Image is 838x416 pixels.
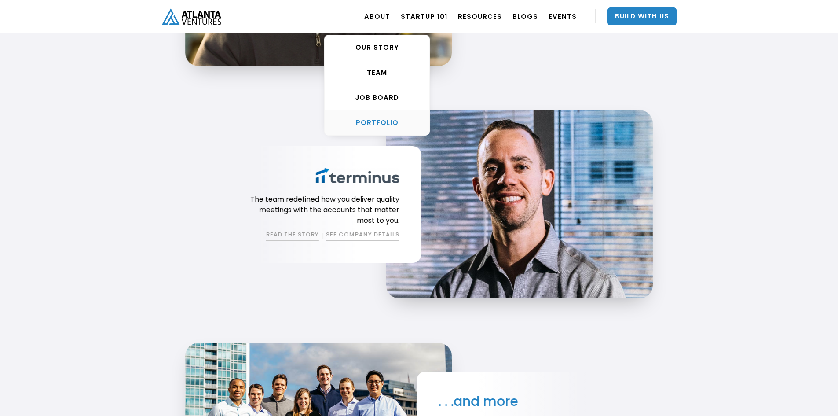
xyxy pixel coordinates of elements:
a: Startup 101 [401,4,447,29]
a: SEE COMPANY DETAILS [326,230,399,241]
div: | [322,230,323,241]
a: READ THE STORY [266,230,319,241]
p: The team redefined how you deliver quality meetings with the accounts that matter most to you. [245,194,399,226]
a: BLOGS [512,4,538,29]
a: EVENTS [549,4,577,29]
img: Eric Spett, Terminus [386,110,653,298]
a: OUR STORY [325,35,429,60]
img: Terminus Logo [316,168,399,183]
a: ABOUT [364,4,390,29]
a: PORTFOLIO [325,110,429,135]
a: Job Board [325,85,429,110]
h2: . . .and more [439,394,593,409]
div: Job Board [325,93,429,102]
div: OUR STORY [325,43,429,52]
div: PORTFOLIO [325,118,429,127]
a: RESOURCES [458,4,502,29]
a: Build With Us [607,7,677,25]
a: TEAM [325,60,429,85]
div: TEAM [325,68,429,77]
